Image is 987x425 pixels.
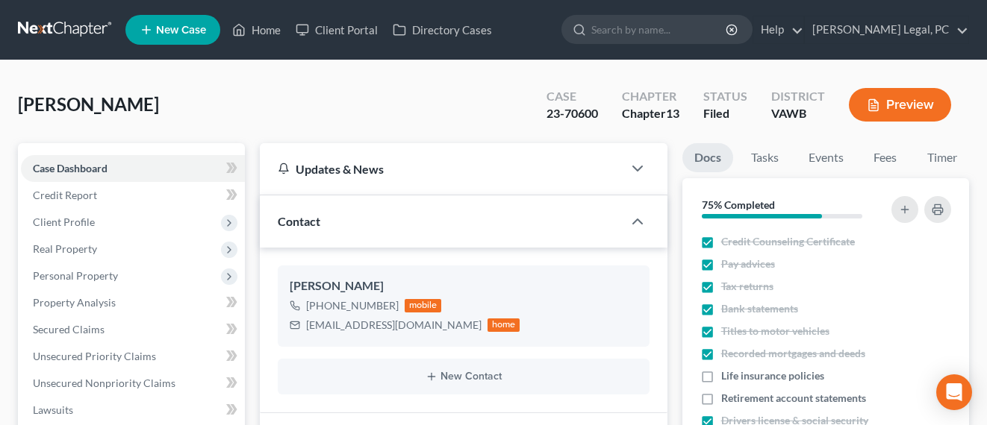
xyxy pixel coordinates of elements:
[290,371,638,382] button: New Contact
[33,296,116,309] span: Property Analysis
[33,215,95,228] span: Client Profile
[33,377,175,389] span: Unsecured Nonpriority Claims
[21,182,245,209] a: Credit Report
[21,289,245,316] a: Property Analysis
[278,161,605,177] div: Updates & News
[591,16,728,43] input: Search by name...
[21,155,245,182] a: Case Dashboard
[721,346,865,361] span: Recorded mortgages and deeds
[33,403,73,416] span: Lawsuits
[21,343,245,370] a: Unsecured Priority Claims
[21,370,245,397] a: Unsecured Nonpriority Claims
[306,318,482,333] div: [EMAIL_ADDRESS][DOMAIN_NAME]
[771,88,825,105] div: District
[33,162,108,174] span: Case Dashboard
[849,88,951,122] button: Preview
[936,374,972,410] div: Open Intercom Messenger
[547,105,598,122] div: 23-70600
[622,88,679,105] div: Chapter
[225,16,288,43] a: Home
[488,318,520,332] div: home
[797,143,856,172] a: Events
[862,143,909,172] a: Fees
[805,16,968,43] a: [PERSON_NAME] Legal, PC
[682,143,733,172] a: Docs
[21,397,245,424] a: Lawsuits
[288,16,385,43] a: Client Portal
[703,105,747,122] div: Filed
[290,277,638,295] div: [PERSON_NAME]
[547,88,598,105] div: Case
[721,256,775,271] span: Pay advices
[721,279,773,294] span: Tax returns
[306,298,399,313] div: [PHONE_NUMBER]
[753,16,803,43] a: Help
[405,299,442,312] div: mobile
[385,16,499,43] a: Directory Cases
[739,143,791,172] a: Tasks
[702,198,775,211] strong: 75% Completed
[33,242,97,255] span: Real Property
[33,189,97,201] span: Credit Report
[33,323,105,336] span: Secured Claims
[721,324,829,339] span: Titles to motor vehicles
[721,391,866,406] span: Retirement account statements
[622,105,679,122] div: Chapter
[703,88,747,105] div: Status
[33,350,156,362] span: Unsecured Priority Claims
[21,316,245,343] a: Secured Claims
[721,234,855,249] span: Credit Counseling Certificate
[915,143,969,172] a: Timer
[771,105,825,122] div: VAWB
[156,25,206,36] span: New Case
[278,214,320,228] span: Contact
[18,93,159,115] span: [PERSON_NAME]
[721,301,798,316] span: Bank statements
[33,269,118,282] span: Personal Property
[666,106,679,120] span: 13
[721,368,824,383] span: Life insurance policies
